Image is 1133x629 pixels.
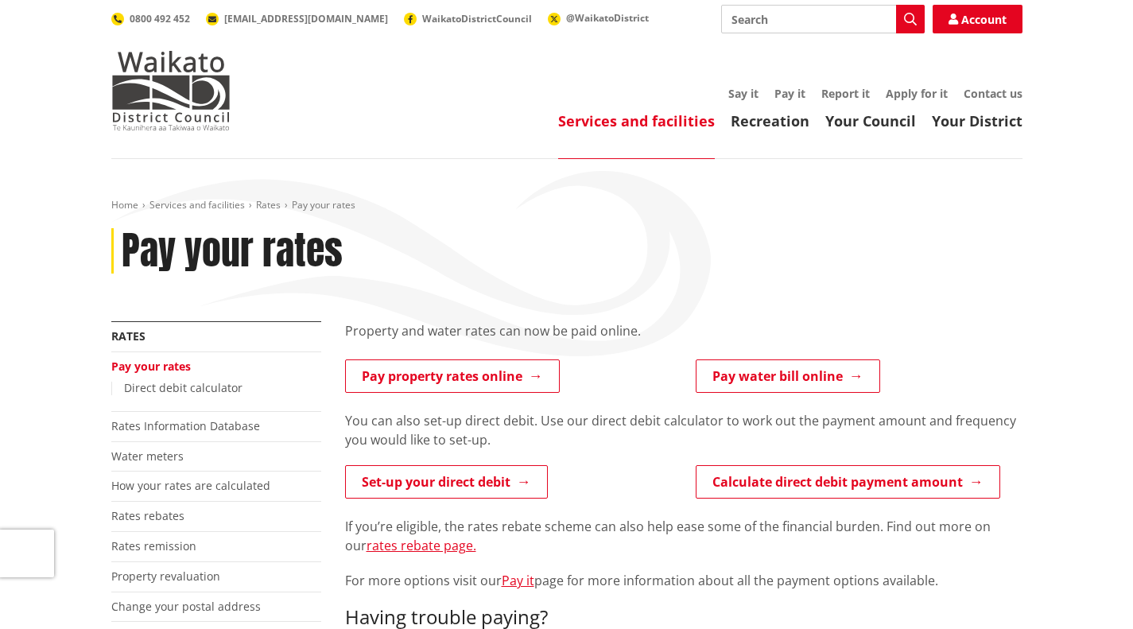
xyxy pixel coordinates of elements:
[345,465,548,499] a: Set-up your direct debit
[111,199,1022,212] nav: breadcrumb
[558,111,715,130] a: Services and facilities
[111,478,270,493] a: How your rates are calculated
[292,198,355,212] span: Pay your rates
[111,51,231,130] img: Waikato District Council - Te Kaunihera aa Takiwaa o Waikato
[404,12,532,25] a: WaikatoDistrictCouncil
[696,465,1000,499] a: Calculate direct debit payment amount
[566,11,649,25] span: @WaikatoDistrict
[122,228,343,274] h1: Pay your rates
[345,411,1022,449] p: You can also set-up direct debit. Use our direct debit calculator to work out the payment amount ...
[111,198,138,212] a: Home
[821,86,870,101] a: Report it
[696,359,880,393] a: Pay water bill online
[111,328,146,344] a: Rates
[111,359,191,374] a: Pay your rates
[345,606,1022,629] h3: Having trouble paying?
[933,5,1022,33] a: Account
[721,5,925,33] input: Search input
[345,571,1022,590] p: For more options visit our page for more information about all the payment options available.
[345,517,1022,555] p: If you’re eligible, the rates rebate scheme can also help ease some of the financial burden. Find...
[345,321,1022,359] div: Property and water rates can now be paid online.
[124,380,243,395] a: Direct debit calculator
[964,86,1022,101] a: Contact us
[825,111,916,130] a: Your Council
[111,418,260,433] a: Rates Information Database
[731,111,809,130] a: Recreation
[111,569,220,584] a: Property revaluation
[886,86,948,101] a: Apply for it
[932,111,1022,130] a: Your District
[111,599,261,614] a: Change your postal address
[548,11,649,25] a: @WaikatoDistrict
[130,12,190,25] span: 0800 492 452
[367,537,476,554] a: rates rebate page.
[111,538,196,553] a: Rates remission
[111,448,184,464] a: Water meters
[111,12,190,25] a: 0800 492 452
[422,12,532,25] span: WaikatoDistrictCouncil
[111,508,184,523] a: Rates rebates
[728,86,759,101] a: Say it
[206,12,388,25] a: [EMAIL_ADDRESS][DOMAIN_NAME]
[774,86,805,101] a: Pay it
[502,572,534,589] a: Pay it
[149,198,245,212] a: Services and facilities
[256,198,281,212] a: Rates
[345,359,560,393] a: Pay property rates online
[224,12,388,25] span: [EMAIL_ADDRESS][DOMAIN_NAME]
